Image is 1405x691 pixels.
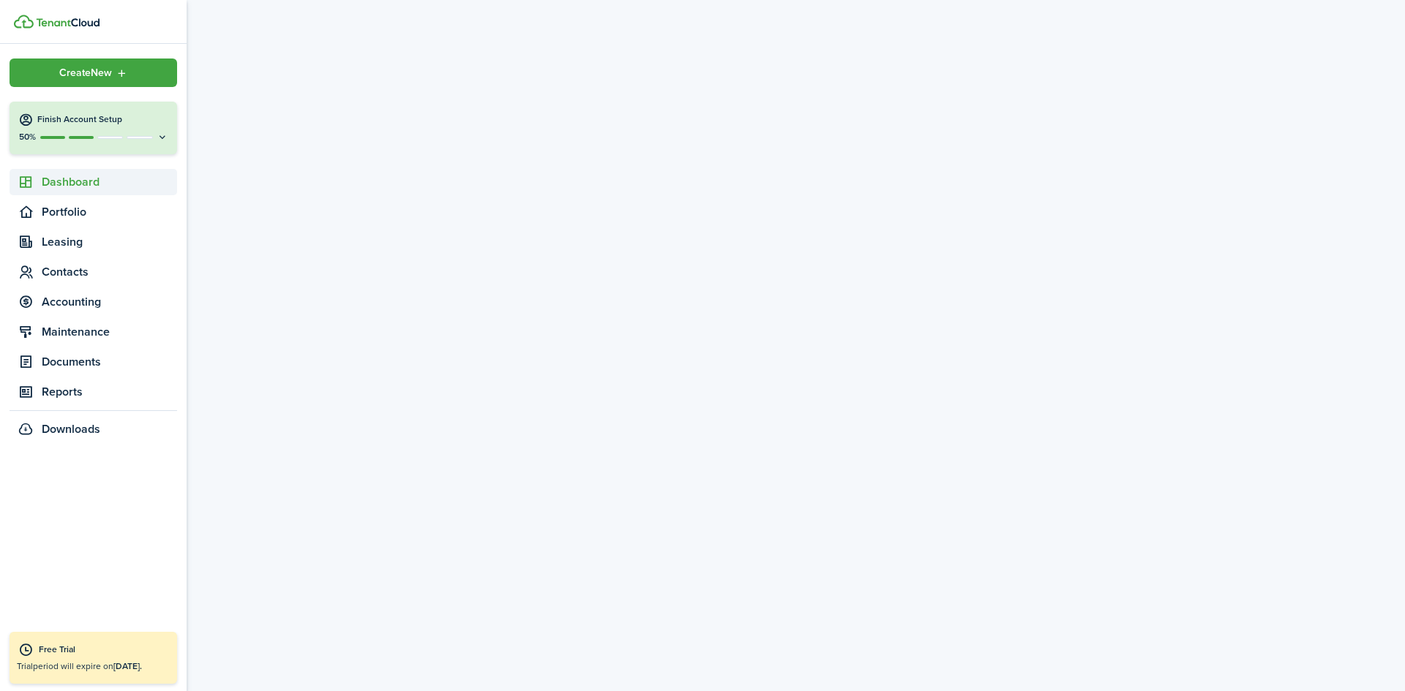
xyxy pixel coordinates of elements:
[36,18,100,27] img: TenantCloud
[42,293,177,311] span: Accounting
[10,58,177,87] button: Open menu
[37,113,168,126] h4: Finish Account Setup
[17,660,170,673] p: Trial
[59,68,112,78] span: Create New
[10,102,177,154] button: Finish Account Setup50%
[39,643,170,657] div: Free Trial
[42,233,177,251] span: Leasing
[42,323,177,341] span: Maintenance
[42,173,177,191] span: Dashboard
[14,15,34,29] img: TenantCloud
[42,420,100,438] span: Downloads
[33,660,142,673] span: period will expire on
[42,383,177,401] span: Reports
[18,131,37,143] p: 50%
[42,353,177,371] span: Documents
[113,660,142,673] b: [DATE].
[42,263,177,281] span: Contacts
[10,379,177,405] a: Reports
[42,203,177,221] span: Portfolio
[10,632,177,684] a: Free TrialTrialperiod will expire on[DATE].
